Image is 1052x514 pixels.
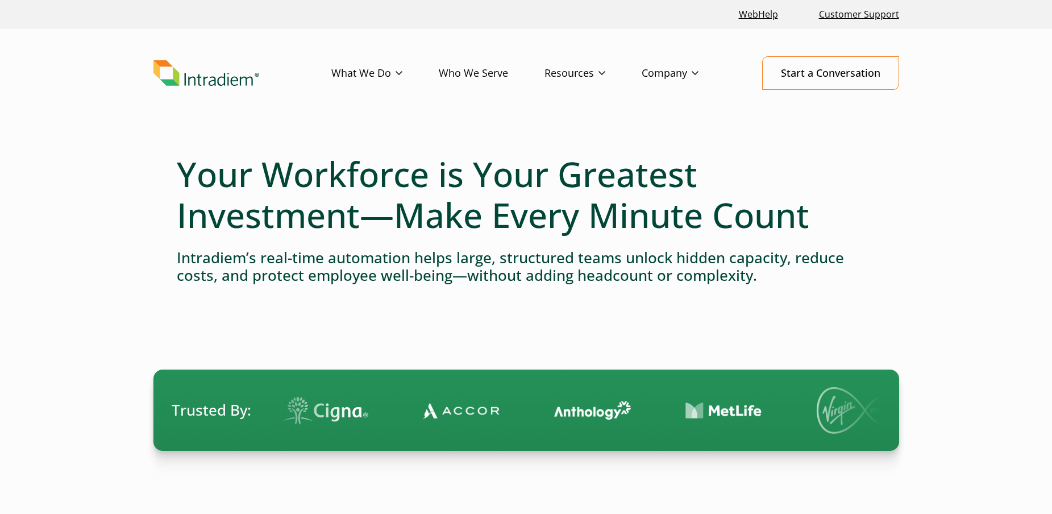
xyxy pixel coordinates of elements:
a: Link to homepage of Intradiem [153,60,331,86]
a: Company [642,57,735,90]
img: Virgin Media logo. [817,387,896,434]
img: Contact Center Automation MetLife Logo [685,402,762,420]
img: Contact Center Automation Accor Logo [423,402,500,419]
a: Start a Conversation [762,56,899,90]
a: Link opens in a new window [734,2,783,27]
a: Who We Serve [439,57,544,90]
a: What We Do [331,57,439,90]
span: Trusted By: [172,400,251,421]
h1: Your Workforce is Your Greatest Investment—Make Every Minute Count [177,154,876,235]
a: Customer Support [814,2,904,27]
img: Intradiem [153,60,259,86]
h4: Intradiem’s real-time automation helps large, structured teams unlock hidden capacity, reduce cos... [177,249,876,284]
a: Resources [544,57,642,90]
